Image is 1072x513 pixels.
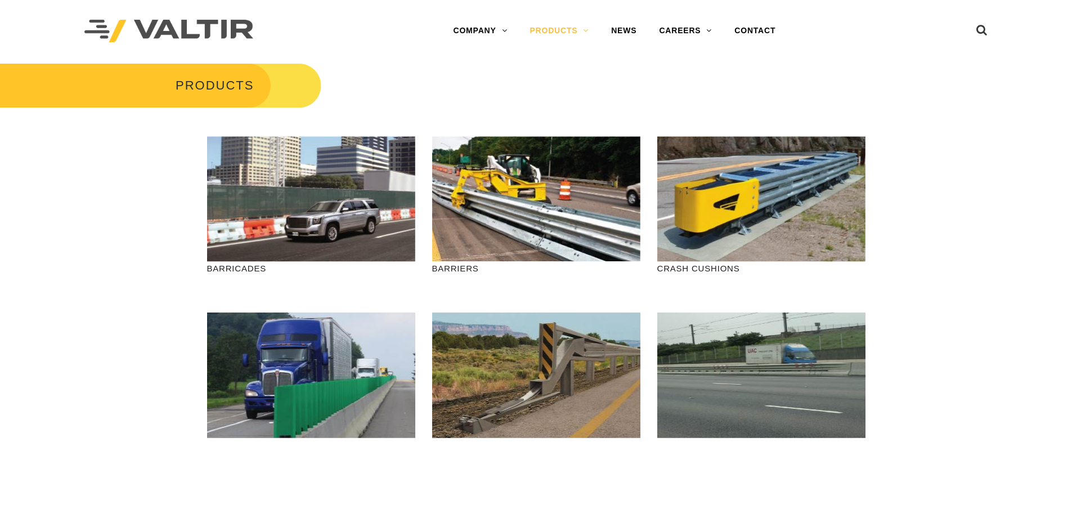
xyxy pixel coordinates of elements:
[442,20,518,42] a: COMPANY
[600,20,648,42] a: NEWS
[657,262,865,275] p: CRASH CUSHIONS
[648,20,723,42] a: CAREERS
[207,262,415,275] p: BARRICADES
[84,20,253,43] img: Valtir
[518,20,600,42] a: PRODUCTS
[432,262,640,275] p: BARRIERS
[723,20,787,42] a: CONTACT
